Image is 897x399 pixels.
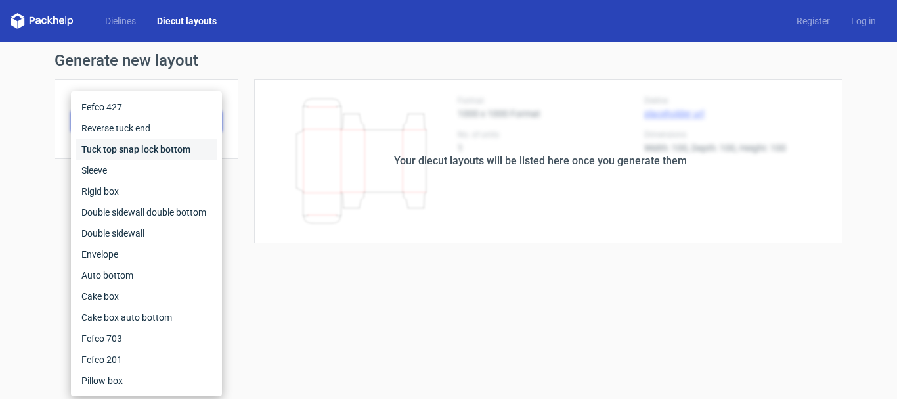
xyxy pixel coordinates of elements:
[786,14,841,28] a: Register
[76,328,217,349] div: Fefco 703
[76,181,217,202] div: Rigid box
[76,160,217,181] div: Sleeve
[76,265,217,286] div: Auto bottom
[76,223,217,244] div: Double sidewall
[76,139,217,160] div: Tuck top snap lock bottom
[55,53,842,68] h1: Generate new layout
[76,118,217,139] div: Reverse tuck end
[841,14,886,28] a: Log in
[76,286,217,307] div: Cake box
[76,370,217,391] div: Pillow box
[394,153,687,169] div: Your diecut layouts will be listed here once you generate them
[95,14,146,28] a: Dielines
[76,307,217,328] div: Cake box auto bottom
[146,14,227,28] a: Diecut layouts
[76,349,217,370] div: Fefco 201
[76,202,217,223] div: Double sidewall double bottom
[76,244,217,265] div: Envelope
[76,97,217,118] div: Fefco 427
